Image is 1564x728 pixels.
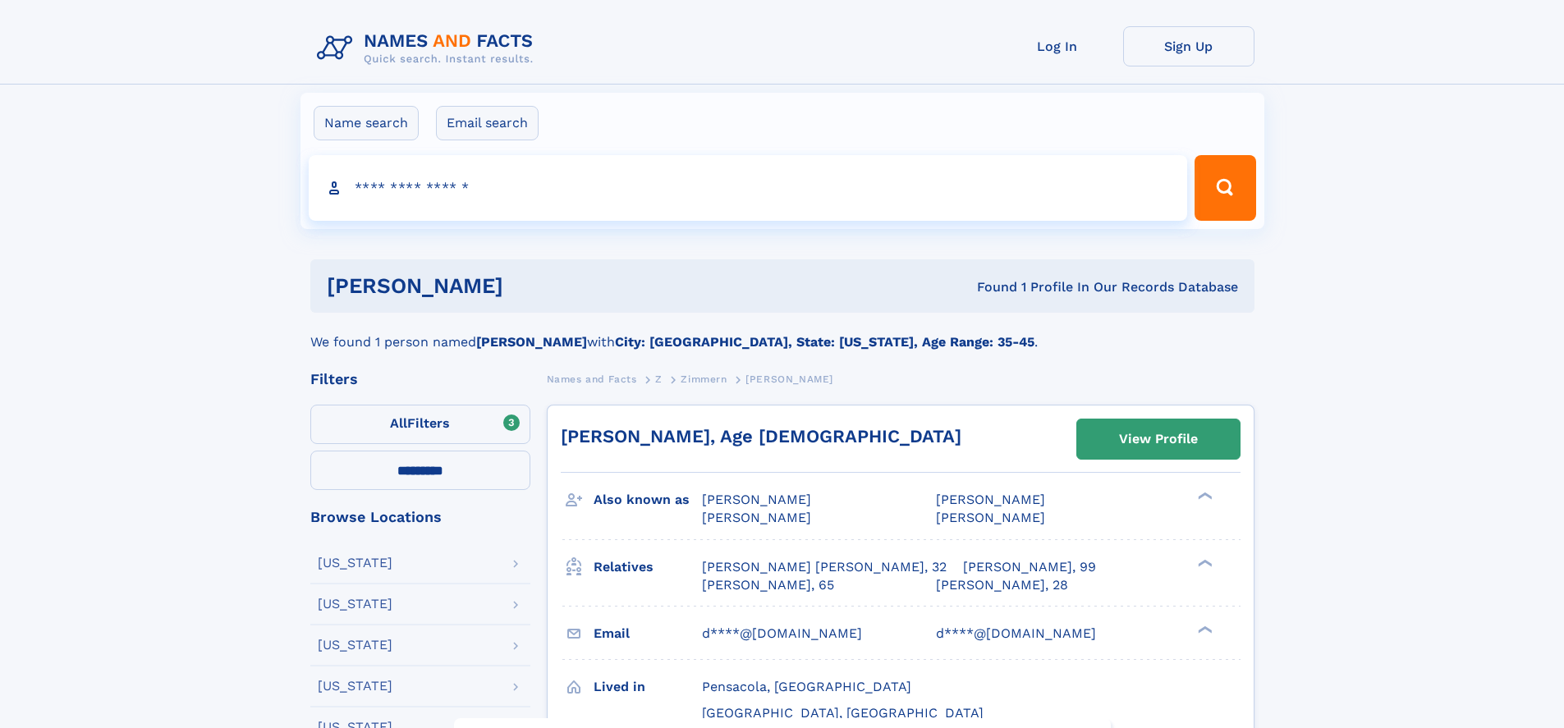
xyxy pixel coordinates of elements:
[436,106,539,140] label: Email search
[655,373,663,385] span: Z
[702,558,947,576] a: [PERSON_NAME] [PERSON_NAME], 32
[681,369,727,389] a: Zimmern
[594,486,702,514] h3: Also known as
[655,369,663,389] a: Z
[681,373,727,385] span: Zimmern
[310,26,547,71] img: Logo Names and Facts
[1123,26,1254,66] a: Sign Up
[1194,624,1213,634] div: ❯
[702,492,811,507] span: [PERSON_NAME]
[476,334,587,350] b: [PERSON_NAME]
[561,426,961,446] a: [PERSON_NAME], Age [DEMOGRAPHIC_DATA]
[310,372,530,387] div: Filters
[702,705,984,721] span: [GEOGRAPHIC_DATA], [GEOGRAPHIC_DATA]
[1195,155,1255,221] button: Search Button
[702,679,911,694] span: Pensacola, [GEOGRAPHIC_DATA]
[702,576,834,594] a: [PERSON_NAME], 65
[318,639,392,652] div: [US_STATE]
[1194,557,1213,568] div: ❯
[547,369,637,389] a: Names and Facts
[310,313,1254,352] div: We found 1 person named with .
[745,373,833,385] span: [PERSON_NAME]
[963,558,1096,576] a: [PERSON_NAME], 99
[992,26,1123,66] a: Log In
[1194,491,1213,501] div: ❯
[309,155,1188,221] input: search input
[740,278,1238,296] div: Found 1 Profile In Our Records Database
[936,576,1068,594] a: [PERSON_NAME], 28
[314,106,419,140] label: Name search
[327,276,741,296] h1: [PERSON_NAME]
[936,510,1045,525] span: [PERSON_NAME]
[702,510,811,525] span: [PERSON_NAME]
[594,620,702,648] h3: Email
[1119,420,1198,458] div: View Profile
[318,556,392,570] div: [US_STATE]
[310,405,530,444] label: Filters
[594,673,702,701] h3: Lived in
[594,553,702,581] h3: Relatives
[936,492,1045,507] span: [PERSON_NAME]
[615,334,1034,350] b: City: [GEOGRAPHIC_DATA], State: [US_STATE], Age Range: 35-45
[390,415,407,431] span: All
[310,510,530,524] div: Browse Locations
[1077,419,1240,459] a: View Profile
[318,598,392,611] div: [US_STATE]
[318,680,392,693] div: [US_STATE]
